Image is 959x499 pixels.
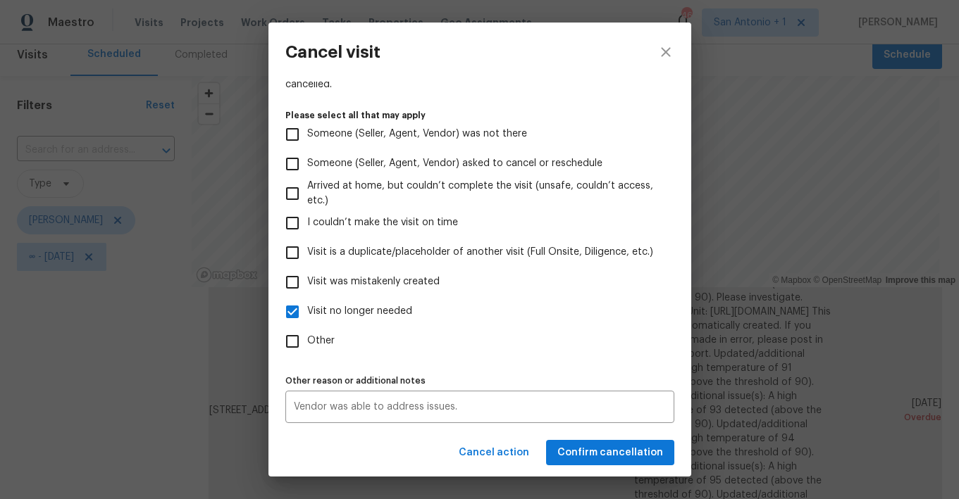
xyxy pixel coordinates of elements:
[557,444,663,462] span: Confirm cancellation
[307,304,412,319] span: Visit no longer needed
[307,334,335,348] span: Other
[307,127,527,141] span: Someone (Seller, Agent, Vendor) was not there
[307,215,458,230] span: I couldn’t make the visit on time
[307,156,602,171] span: Someone (Seller, Agent, Vendor) asked to cancel or reschedule
[546,440,674,466] button: Confirm cancellation
[307,274,440,289] span: Visit was mistakenly created
[641,23,691,82] button: close
[285,111,674,120] label: Please select all that may apply
[307,245,653,260] span: Visit is a duplicate/placeholder of another visit (Full Onsite, Diligence, etc.)
[285,377,674,385] label: Other reason or additional notes
[459,444,529,462] span: Cancel action
[285,42,380,62] h3: Cancel visit
[453,440,535,466] button: Cancel action
[307,179,663,208] span: Arrived at home, but couldn’t complete the visit (unsafe, couldn’t access, etc.)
